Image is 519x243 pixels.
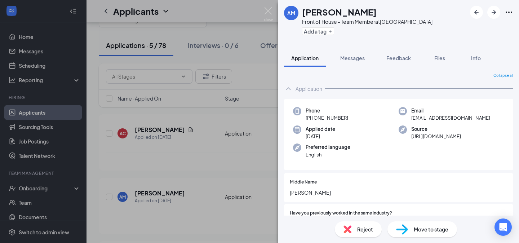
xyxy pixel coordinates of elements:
[472,8,481,17] svg: ArrowLeftNew
[386,55,411,61] span: Feedback
[287,9,295,17] div: AM
[290,179,317,186] span: Middle Name
[471,55,481,61] span: Info
[302,18,432,25] div: Front of House - Team Member at [GEOGRAPHIC_DATA]
[284,84,293,93] svg: ChevronUp
[434,55,445,61] span: Files
[411,133,461,140] span: [URL][DOMAIN_NAME]
[291,55,319,61] span: Application
[487,6,500,19] button: ArrowRight
[306,143,350,151] span: Preferred language
[302,27,334,35] button: PlusAdd a tag
[340,55,365,61] span: Messages
[414,225,448,233] span: Move to stage
[306,107,348,114] span: Phone
[411,107,490,114] span: Email
[306,114,348,121] span: [PHONE_NUMBER]
[411,125,461,133] span: Source
[296,85,322,92] div: Application
[489,8,498,17] svg: ArrowRight
[306,133,335,140] span: [DATE]
[290,189,507,196] span: [PERSON_NAME]
[494,218,512,236] div: Open Intercom Messenger
[328,29,332,34] svg: Plus
[290,210,392,217] span: Have you previously worked in the same industry?
[505,8,513,17] svg: Ellipses
[493,73,513,79] span: Collapse all
[357,225,373,233] span: Reject
[302,6,377,18] h1: [PERSON_NAME]
[306,151,350,158] span: English
[306,125,335,133] span: Applied date
[470,6,483,19] button: ArrowLeftNew
[411,114,490,121] span: [EMAIL_ADDRESS][DOMAIN_NAME]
